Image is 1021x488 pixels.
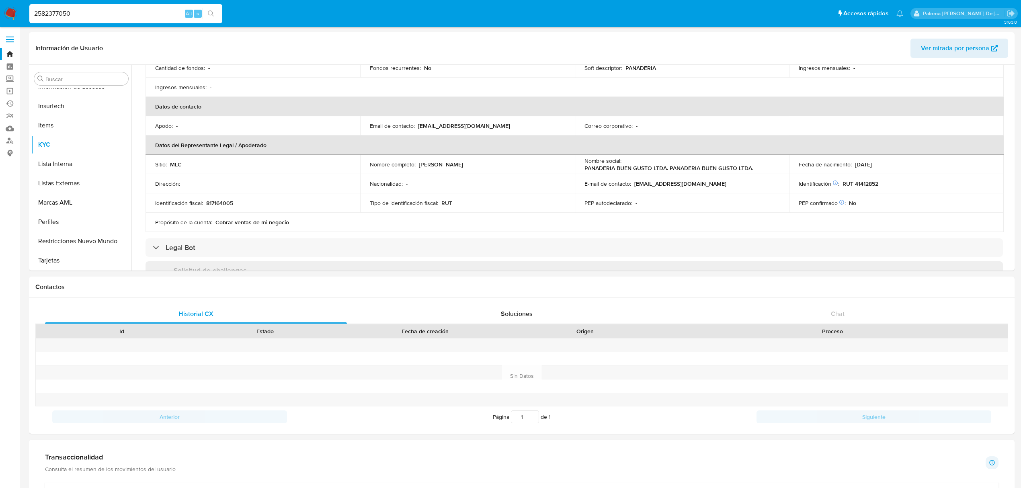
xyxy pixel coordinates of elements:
span: Historial CX [178,309,213,318]
p: - [853,64,855,72]
button: Tarjetas [31,251,131,270]
p: Propósito de la cuenta : [155,219,212,226]
p: Cobrar ventas de mi negocio [215,219,289,226]
p: - [406,180,408,187]
p: - [208,64,210,72]
p: MLC [170,161,182,168]
p: RUT [441,199,452,207]
button: Restricciones Nuevo Mundo [31,232,131,251]
p: PANADERIA [625,64,656,72]
p: PEP confirmado : [799,199,846,207]
p: E-mail de contacto : [584,180,631,187]
button: Anterior [52,410,287,423]
p: Tipo de identificación fiscal : [370,199,438,207]
p: [EMAIL_ADDRESS][DOMAIN_NAME] [418,122,510,129]
button: Buscar [37,76,44,82]
span: Accesos rápidos [843,9,888,18]
p: Dirección : [155,180,180,187]
p: Nombre social : [584,157,621,164]
p: Apodo : [155,122,173,129]
a: Salir [1007,9,1015,18]
button: Siguiente [757,410,991,423]
p: [PERSON_NAME] [419,161,463,168]
p: No [849,199,856,207]
a: Notificaciones [896,10,903,17]
p: - [636,199,637,207]
button: Listas Externas [31,174,131,193]
p: No [424,64,431,72]
p: - [210,84,211,91]
span: Alt [186,10,192,17]
button: Insurtech [31,96,131,116]
p: Cantidad de fondos : [155,64,205,72]
p: PANADERIA BUEN GUSTO LTDA. PANADERIA BUEN GUSTO LTDA. [584,164,753,172]
button: Marcas AML [31,193,131,212]
th: Datos del Representante Legal / Apoderado [146,135,1004,155]
p: Identificación : [799,180,839,187]
p: - [176,122,178,129]
p: paloma.falcondesoto@mercadolibre.cl [923,10,1004,17]
button: Ver mirada por persona [910,39,1008,58]
p: Sitio : [155,161,167,168]
div: Origen [519,327,651,335]
p: RUT 41412852 [843,180,878,187]
span: Chat [831,309,845,318]
h1: Información de Usuario [35,44,103,52]
p: Nombre completo : [370,161,416,168]
button: Items [31,116,131,135]
input: Buscar usuario o caso... [29,8,222,19]
p: Identificación fiscal : [155,199,203,207]
p: [EMAIL_ADDRESS][DOMAIN_NAME] [634,180,726,187]
div: Proceso [662,327,1002,335]
button: KYC [31,135,131,154]
div: Fecha de creación [342,327,508,335]
p: PEP autodeclarado : [584,199,632,207]
p: Fecha de nacimiento : [799,161,852,168]
p: - [636,122,638,129]
div: Estado [199,327,331,335]
h3: Solicitud de challenges [174,266,246,275]
p: Soft descriptor : [584,64,622,72]
p: Fondos recurrentes : [370,64,421,72]
span: s [197,10,199,17]
p: Ingresos mensuales : [799,64,850,72]
div: Id [55,327,188,335]
span: Soluciones [501,309,533,318]
p: 817164005 [206,199,233,207]
p: Email de contacto : [370,122,415,129]
p: Ingresos mensuales : [155,84,207,91]
th: Datos de contacto [146,97,1004,116]
button: search-icon [203,8,219,19]
input: Buscar [45,76,125,83]
p: Correo corporativo : [584,122,633,129]
h1: Contactos [35,283,1008,291]
span: 1 [549,413,551,421]
button: Lista Interna [31,154,131,174]
p: Nacionalidad : [370,180,403,187]
span: Página de [493,410,551,423]
div: Solicitud de challenges [146,261,1003,287]
h3: Legal Bot [166,243,195,252]
p: [DATE] [855,161,872,168]
button: Perfiles [31,212,131,232]
span: Ver mirada por persona [921,39,989,58]
div: Legal Bot [146,238,1003,257]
